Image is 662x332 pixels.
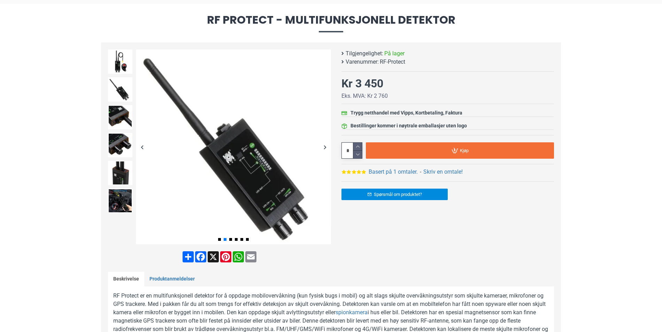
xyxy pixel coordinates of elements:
span: Go to slide 3 [229,238,232,241]
a: X [207,251,220,262]
b: Varenummer: [346,58,379,66]
b: - [420,168,421,175]
span: Go to slide 1 [218,238,221,241]
div: Kr 3 450 [341,75,383,92]
div: Previous slide [136,141,148,153]
img: RF Protect - Profesjonell detektor - SpyGadgets.no [108,161,132,185]
img: RF Protect - Profesjonell detektor - SpyGadgets.no [108,189,132,213]
img: RF Protect - Profesjonell detektor - SpyGadgets.no [108,105,132,129]
a: Spørsmål om produktet? [341,189,448,200]
img: RF Protect - Profesjonell detektor - SpyGadgets.no [108,77,132,102]
span: Go to slide 2 [224,238,226,241]
a: Facebook [194,251,207,262]
span: RF-Protect [380,58,405,66]
img: RF Protect - Profesjonell detektor - SpyGadgets.no [108,49,132,74]
b: Tilgjengelighet: [346,49,383,58]
span: Go to slide 6 [246,238,249,241]
div: Next slide [319,141,331,153]
a: Pinterest [220,251,232,262]
img: RF Protect - Profesjonell detektor - SpyGadgets.no [108,133,132,157]
span: RF Protect - Multifunksjonell Detektor [101,14,561,32]
a: Skriv en omtale! [423,168,463,176]
a: WhatsApp [232,251,245,262]
a: Share [182,251,194,262]
div: Bestillinger kommer i nøytrale emballasjer uten logo [351,122,467,129]
span: Go to slide 5 [240,238,243,241]
a: Email [245,251,257,262]
div: Trygg netthandel med Vipps, Kortbetaling, Faktura [351,109,462,117]
span: Go to slide 4 [235,238,238,241]
span: Kjøp [460,148,469,153]
span: På lager [384,49,405,58]
a: spionkamera [336,308,368,317]
a: Basert på 1 omtaler. [369,168,418,176]
a: Beskrivelse [108,272,144,286]
img: RF Protect - Profesjonell detektor - SpyGadgets.no [136,49,331,244]
a: Produktanmeldelser [144,272,200,286]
